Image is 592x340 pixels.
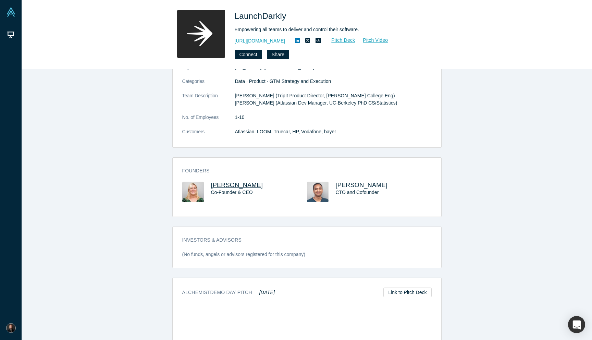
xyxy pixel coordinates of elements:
img: Alchemist Vault Logo [6,7,16,17]
h3: Alchemist Demo Day Pitch [182,289,275,296]
div: Empowering all teams to deliver and control their software. [235,26,427,33]
dt: No. of Employees [182,114,235,128]
a: Pitch Deck [324,36,355,44]
span: LaunchDarkly [235,11,289,21]
span: Data · Product · GTM Strategy and Execution [235,78,331,84]
img: Carson Sweet's Account [6,323,16,333]
em: [DATE] [259,290,275,295]
p: [PERSON_NAME] (TripIt Product Director, [PERSON_NAME] College Eng) [PERSON_NAME] (Atlassian Dev M... [235,92,432,107]
span: Co-Founder & CEO [211,190,253,195]
dt: Categories [182,78,235,92]
img: Edith Harbaugh's Profile Image [182,182,204,202]
h3: Founders [182,167,422,174]
img: John Kodumal's Profile Image [307,182,329,202]
div: (No funds, angels or advisors registered for this company) [182,251,432,263]
dt: HQ Location [182,63,235,78]
h3: Investors & Advisors [182,236,422,244]
button: Connect [235,50,262,59]
img: LaunchDarkly's Logo [177,10,225,58]
dt: Team Description [182,92,235,114]
a: [URL][DOMAIN_NAME] [235,37,285,45]
dd: Atlassian, LOOM, Truecar, HP, Vodafone, bayer [235,128,432,135]
a: Pitch Video [355,36,388,44]
a: Link to Pitch Deck [383,288,431,297]
button: Share [267,50,289,59]
dt: Customers [182,128,235,143]
a: [PERSON_NAME] [211,182,263,189]
span: CTO and Cofounder [336,190,379,195]
a: [PERSON_NAME] [336,182,388,189]
dd: 1-10 [235,114,432,121]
